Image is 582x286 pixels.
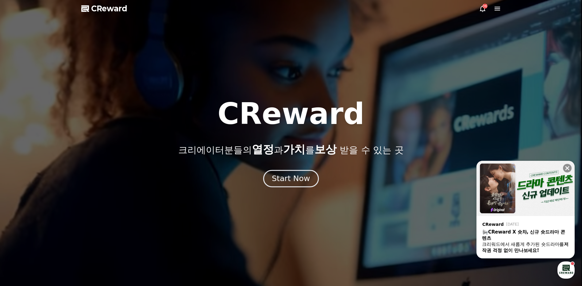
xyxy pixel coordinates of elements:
[264,176,318,182] a: Start Now
[314,143,337,156] span: 보상
[272,173,310,184] div: Start Now
[91,4,127,14] span: CReward
[81,4,127,14] a: CReward
[263,170,319,187] button: Start Now
[79,195,118,210] a: 설정
[252,143,274,156] span: 열정
[56,204,64,209] span: 대화
[178,143,403,156] p: 크리에이터분들의 과 를 받을 수 있는 곳
[479,5,486,12] a: 36
[218,99,364,129] h1: CReward
[19,204,23,209] span: 홈
[40,195,79,210] a: 대화
[2,195,40,210] a: 홈
[283,143,305,156] span: 가치
[483,4,488,9] div: 36
[95,204,102,209] span: 설정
